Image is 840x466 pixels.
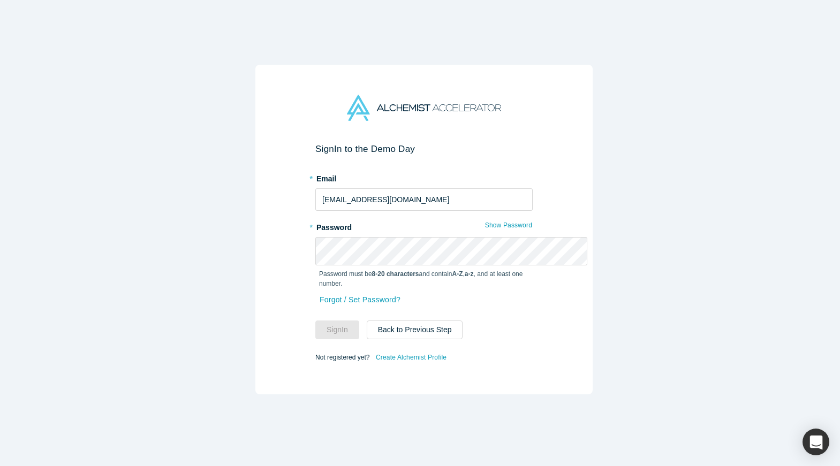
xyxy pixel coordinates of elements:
span: Not registered yet? [315,353,369,361]
h2: Sign In to the Demo Day [315,143,533,155]
label: Password [315,218,533,233]
strong: A-Z [452,270,463,278]
button: Back to Previous Step [367,320,463,339]
p: Password must be and contain , , and at least one number. [319,269,529,288]
img: Alchemist Accelerator Logo [347,95,501,121]
a: Forgot / Set Password? [319,291,401,309]
strong: 8-20 characters [372,270,419,278]
button: Show Password [485,218,533,232]
button: SignIn [315,320,359,339]
label: Email [315,170,533,185]
strong: a-z [465,270,474,278]
a: Create Alchemist Profile [375,350,447,364]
